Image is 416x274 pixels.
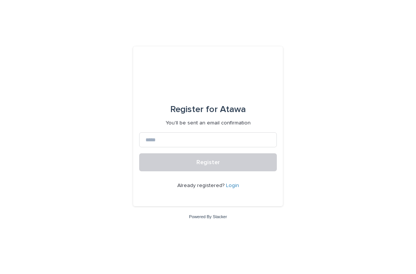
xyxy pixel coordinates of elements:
[189,214,227,219] a: Powered By Stacker
[166,120,251,126] p: You'll be sent an email confirmation
[139,153,277,171] button: Register
[170,105,218,114] span: Register for
[177,183,226,188] span: Already registered?
[170,99,246,120] div: Atawa
[226,183,239,188] a: Login
[196,159,220,165] span: Register
[154,64,263,87] img: Ls34BcGeRexTGTNfXpUC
